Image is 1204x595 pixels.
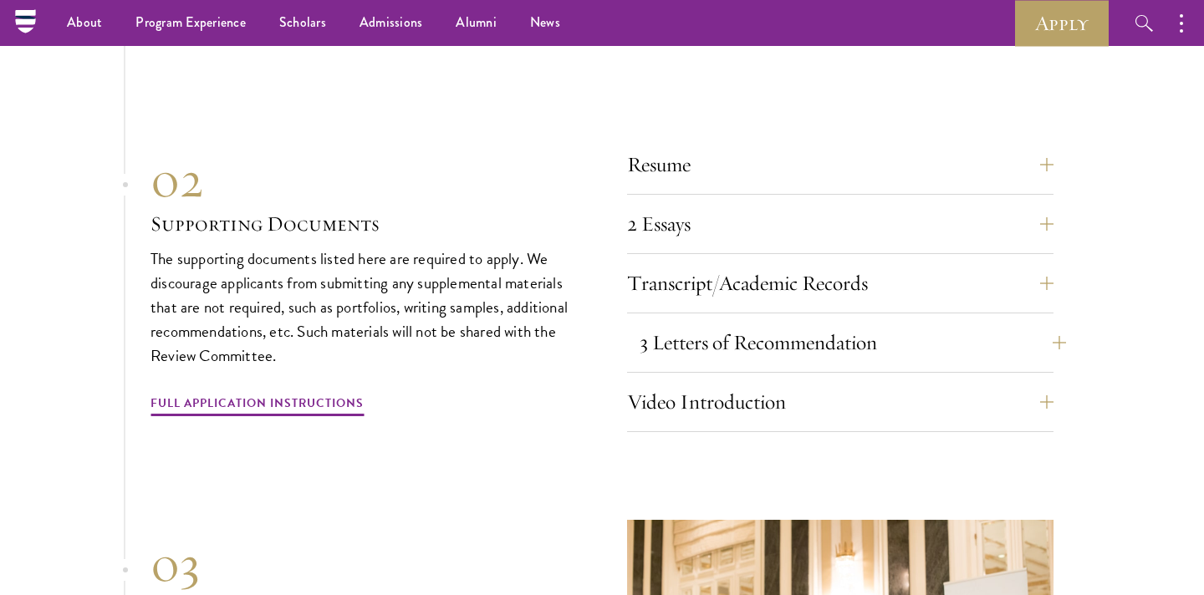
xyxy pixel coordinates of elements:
[150,210,577,238] h3: Supporting Documents
[627,145,1053,185] button: Resume
[150,150,577,210] div: 02
[640,323,1066,363] button: 3 Letters of Recommendation
[150,393,364,419] a: Full Application Instructions
[627,263,1053,303] button: Transcript/Academic Records
[150,247,577,368] p: The supporting documents listed here are required to apply. We discourage applicants from submitt...
[627,382,1053,422] button: Video Introduction
[150,534,577,594] div: 03
[627,204,1053,244] button: 2 Essays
